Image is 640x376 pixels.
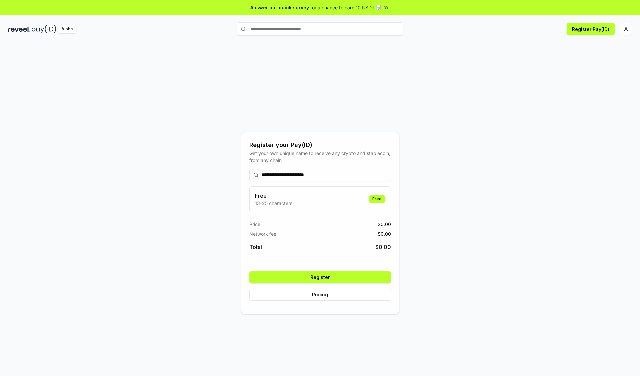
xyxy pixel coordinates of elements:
[310,4,382,11] span: for a chance to earn 10 USDT 📝
[567,23,615,35] button: Register Pay(ID)
[249,271,391,283] button: Register
[378,221,391,228] span: $ 0.00
[249,243,262,251] span: Total
[375,243,391,251] span: $ 0.00
[58,25,76,33] div: Alpha
[249,289,391,301] button: Pricing
[249,140,391,150] div: Register your Pay(ID)
[249,230,276,237] span: Network fee
[249,150,391,164] div: Get your own unique name to receive any crypto and stablecoin, from any chain
[8,25,30,33] img: reveel_dark
[250,4,309,11] span: Answer our quick survey
[32,25,56,33] img: pay_id
[255,192,292,200] h3: Free
[378,230,391,237] span: $ 0.00
[369,195,385,203] div: Free
[255,200,292,207] p: 13-25 characters
[249,221,260,228] span: Price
